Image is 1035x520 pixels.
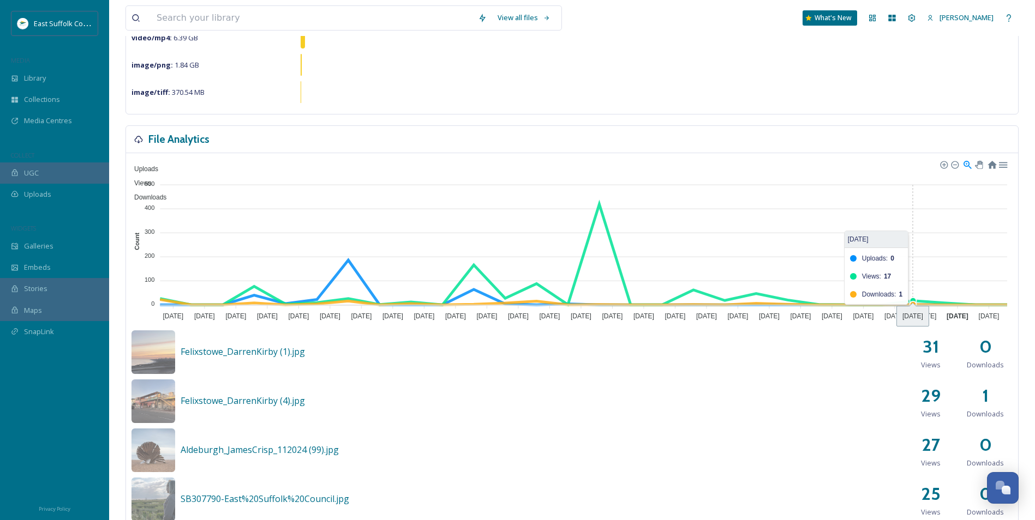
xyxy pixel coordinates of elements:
[853,312,874,320] tspan: [DATE]
[791,312,811,320] tspan: [DATE]
[665,312,686,320] tspan: [DATE]
[145,276,154,283] tspan: 100
[351,312,372,320] tspan: [DATE]
[633,312,654,320] tspan: [DATE]
[923,334,939,360] h2: 31
[131,379,175,423] img: c05cd98b-8534-4043-a342-746f7758d00b.jpg
[382,312,403,320] tspan: [DATE]
[822,312,842,320] tspan: [DATE]
[998,159,1007,168] div: Menu
[11,151,34,159] span: COLLECT
[24,73,46,83] span: Library
[962,159,972,168] div: Selection Zoom
[11,56,30,64] span: MEDIA
[24,262,51,273] span: Embeds
[803,10,857,26] a: What's New
[126,194,166,201] span: Downloads
[921,507,941,517] span: Views
[24,305,42,316] span: Maps
[987,159,996,168] div: Reset Zoom
[151,300,154,307] tspan: 0
[508,312,529,320] tspan: [DATE]
[145,204,154,211] tspan: 400
[921,383,941,409] h2: 29
[476,312,497,320] tspan: [DATE]
[947,312,968,320] tspan: [DATE]
[11,224,36,232] span: WIDGETS
[921,360,941,370] span: Views
[39,505,70,512] span: Privacy Policy
[884,312,905,320] tspan: [DATE]
[131,60,173,70] strong: image/png :
[24,94,60,105] span: Collections
[131,87,205,97] span: 370.54 MB
[163,312,183,320] tspan: [DATE]
[39,501,70,515] a: Privacy Policy
[24,168,39,178] span: UGC
[979,481,992,507] h2: 0
[131,33,198,43] span: 6.39 GB
[34,18,98,28] span: East Suffolk Council
[759,312,780,320] tspan: [DATE]
[181,493,349,505] span: SB307790-East%20Suffolk%20Council.jpg
[24,241,53,251] span: Galleries
[696,312,717,320] tspan: [DATE]
[967,458,1004,468] span: Downloads
[414,312,434,320] tspan: [DATE]
[922,7,999,28] a: [PERSON_NAME]
[967,507,1004,517] span: Downloads
[131,330,175,374] img: e2880978-9f8a-4789-acca-9d02345ca030.jpg
[126,179,152,187] span: Views
[194,312,215,320] tspan: [DATE]
[975,161,982,167] div: Panning
[24,116,72,126] span: Media Centres
[967,409,1004,419] span: Downloads
[602,312,623,320] tspan: [DATE]
[24,189,51,199] span: Uploads
[728,312,749,320] tspan: [DATE]
[145,228,154,235] tspan: 300
[181,346,305,358] span: Felixstowe_DarrenKirby (1).jpg
[320,312,340,320] tspan: [DATE]
[148,131,210,147] h3: File Analytics
[257,312,278,320] tspan: [DATE]
[987,472,1019,504] button: Open Chat
[131,428,175,472] img: e7376f7c-a302-4b60-a0ee-da7e7e50330a.jpg
[131,60,199,70] span: 1.84 GB
[145,180,154,186] tspan: 500
[921,409,941,419] span: Views
[145,252,154,259] tspan: 200
[979,432,992,458] h2: 0
[151,6,472,30] input: Search your library
[916,312,937,320] tspan: [DATE]
[967,360,1004,370] span: Downloads
[181,444,339,456] span: Aldeburgh_JamesCrisp_112024 (99).jpg
[921,458,941,468] span: Views
[134,233,140,250] text: Count
[950,160,958,168] div: Zoom Out
[982,383,989,409] h2: 1
[940,13,994,22] span: [PERSON_NAME]
[921,481,941,507] h2: 25
[131,33,172,43] strong: video/mp4 :
[24,326,54,337] span: SnapLink
[181,395,305,407] span: Felixstowe_DarrenKirby (4).jpg
[24,283,47,294] span: Stories
[288,312,309,320] tspan: [DATE]
[492,7,556,28] a: View all files
[126,165,158,173] span: Uploads
[940,160,947,168] div: Zoom In
[225,312,246,320] tspan: [DATE]
[979,334,992,360] h2: 0
[17,18,28,29] img: ESC%20Logo.png
[445,312,466,320] tspan: [DATE]
[922,432,940,458] h2: 27
[539,312,560,320] tspan: [DATE]
[979,312,1000,320] tspan: [DATE]
[131,87,170,97] strong: image/tiff :
[571,312,591,320] tspan: [DATE]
